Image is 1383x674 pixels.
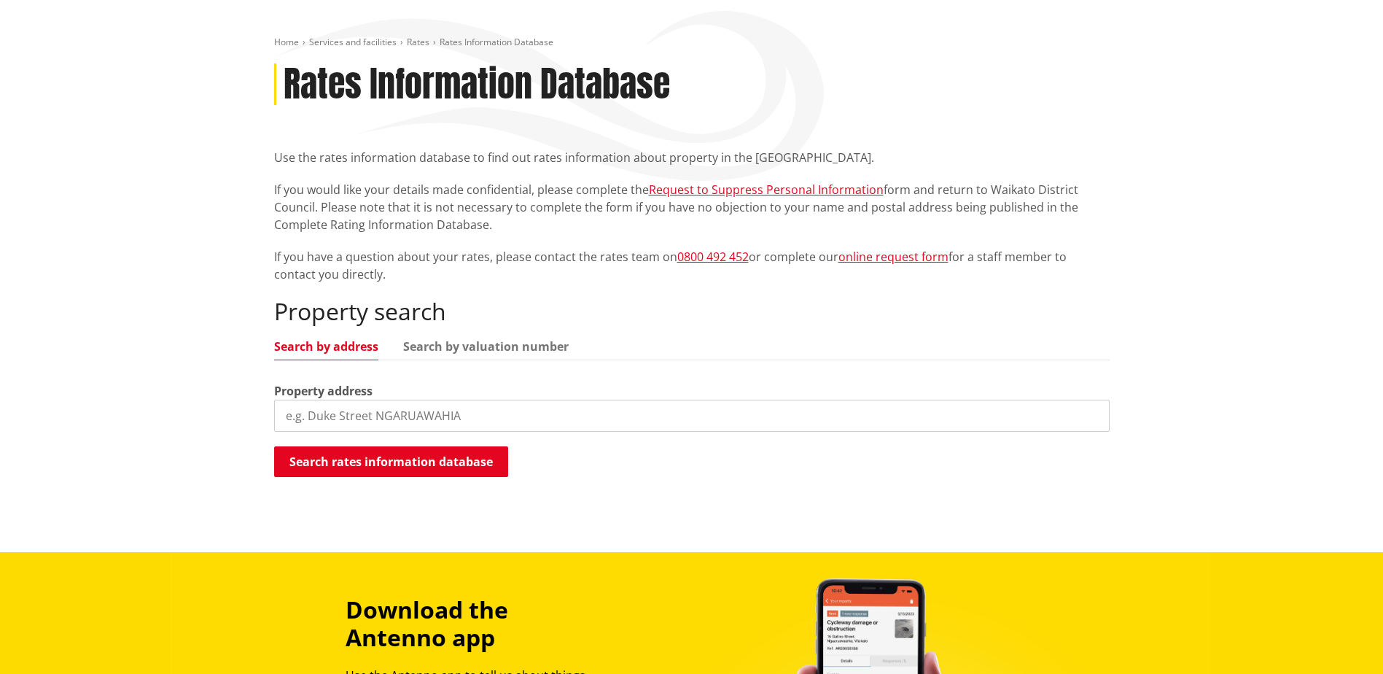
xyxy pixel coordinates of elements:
h2: Property search [274,298,1110,325]
button: Search rates information database [274,446,508,477]
a: Services and facilities [309,36,397,48]
a: Search by address [274,341,378,352]
iframe: Messenger Launcher [1316,613,1368,665]
nav: breadcrumb [274,36,1110,49]
a: 0800 492 452 [677,249,749,265]
a: Rates [407,36,429,48]
h1: Rates Information Database [284,63,670,106]
p: If you would like your details made confidential, please complete the form and return to Waikato ... [274,181,1110,233]
a: Home [274,36,299,48]
a: Request to Suppress Personal Information [649,182,884,198]
h3: Download the Antenno app [346,596,609,652]
input: e.g. Duke Street NGARUAWAHIA [274,400,1110,432]
label: Property address [274,382,373,400]
p: Use the rates information database to find out rates information about property in the [GEOGRAPHI... [274,149,1110,166]
p: If you have a question about your rates, please contact the rates team on or complete our for a s... [274,248,1110,283]
span: Rates Information Database [440,36,553,48]
a: online request form [838,249,948,265]
a: Search by valuation number [403,341,569,352]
